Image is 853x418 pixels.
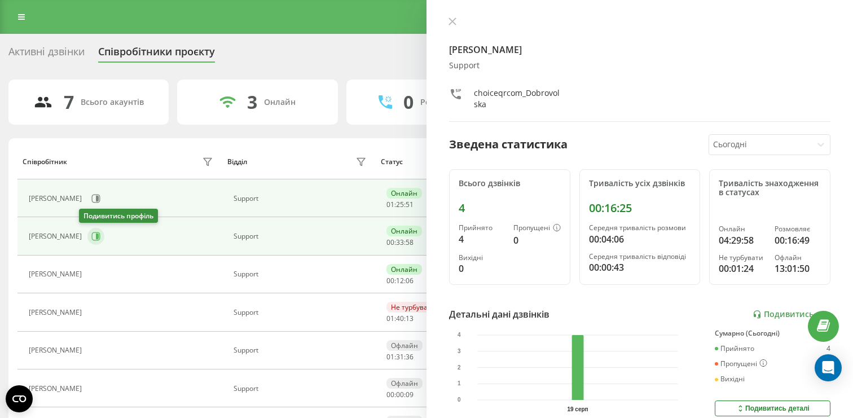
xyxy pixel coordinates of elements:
div: Support [449,61,830,71]
span: 00 [396,390,404,399]
div: Support [234,232,370,240]
span: 01 [386,200,394,209]
div: Support [234,195,370,203]
div: Подивитись профіль [79,209,158,223]
span: 33 [396,237,404,247]
div: Онлайн [386,264,422,275]
span: 40 [396,314,404,323]
div: Офлайн [386,340,423,351]
div: Прийнято [459,224,504,232]
div: Open Intercom Messenger [815,354,842,381]
div: 4 [459,232,504,246]
text: 2 [458,364,461,371]
div: Співробітник [23,158,67,166]
div: Тривалість усіх дзвінків [589,179,691,188]
span: 09 [406,390,414,399]
div: 13:01:50 [775,262,821,275]
div: 0 [459,262,504,275]
div: : : [386,201,414,209]
div: choiceqrcom_Dobrovolska [474,87,561,110]
div: [PERSON_NAME] [29,346,85,354]
div: 00:16:49 [775,234,821,247]
div: Онлайн [386,226,422,236]
div: Не турбувати [386,302,440,313]
text: 4 [458,332,461,338]
div: 4 [459,201,561,215]
div: Сумарно (Сьогодні) [715,329,830,337]
div: 00:01:24 [719,262,765,275]
div: Прийнято [715,345,754,353]
div: Support [234,270,370,278]
span: 51 [406,200,414,209]
span: 58 [406,237,414,247]
button: Подивитись деталі [715,401,830,416]
div: Розмовляють [420,98,475,107]
div: Пропущені [513,224,561,233]
text: 0 [458,397,461,403]
div: Пропущені [715,359,767,368]
h4: [PERSON_NAME] [449,43,830,56]
div: : : [386,277,414,285]
a: Подивитись звіт [753,310,830,319]
div: Онлайн [719,225,765,233]
div: Всього дзвінків [459,179,561,188]
span: 00 [386,390,394,399]
div: Детальні дані дзвінків [449,307,549,321]
div: Зведена статистика [449,136,568,153]
div: 00:04:06 [589,232,691,246]
div: Середня тривалість розмови [589,224,691,232]
button: Open CMP widget [6,385,33,412]
span: 01 [386,352,394,362]
span: 01 [386,314,394,323]
text: 3 [458,348,461,354]
div: Тривалість знаходження в статусах [719,179,821,198]
div: : : [386,353,414,361]
div: Вихідні [715,375,745,383]
div: 00:00:43 [589,261,691,274]
div: 04:29:58 [719,234,765,247]
div: [PERSON_NAME] [29,232,85,240]
span: 12 [396,276,404,285]
div: 4 [826,345,830,353]
div: Всього акаунтів [81,98,144,107]
div: : : [386,239,414,247]
span: 06 [406,276,414,285]
div: 0 [513,234,561,247]
div: Активні дзвінки [8,46,85,63]
text: 1 [458,381,461,387]
div: [PERSON_NAME] [29,270,85,278]
div: [PERSON_NAME] [29,195,85,203]
div: Офлайн [775,254,821,262]
div: 3 [247,91,257,113]
div: Офлайн [386,378,423,389]
div: 0 [826,375,830,383]
span: 13 [406,314,414,323]
div: Онлайн [264,98,296,107]
div: 7 [64,91,74,113]
div: Онлайн [386,188,422,199]
div: : : [386,391,414,399]
span: 36 [406,352,414,362]
div: Не турбувати [719,254,765,262]
div: Статус [381,158,403,166]
div: [PERSON_NAME] [29,309,85,316]
div: Подивитись деталі [736,404,810,413]
div: Співробітники проєкту [98,46,215,63]
div: 00:16:25 [589,201,691,215]
div: Розмовляє [775,225,821,233]
div: [PERSON_NAME] [29,385,85,393]
span: 31 [396,352,404,362]
div: Відділ [227,158,247,166]
div: Вихідні [459,254,504,262]
div: : : [386,315,414,323]
div: Support [234,385,370,393]
div: 0 [403,91,414,113]
span: 25 [396,200,404,209]
div: Середня тривалість відповіді [589,253,691,261]
div: Support [234,309,370,316]
div: Support [234,346,370,354]
span: 00 [386,276,394,285]
text: 19 серп [567,406,588,412]
span: 00 [386,237,394,247]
